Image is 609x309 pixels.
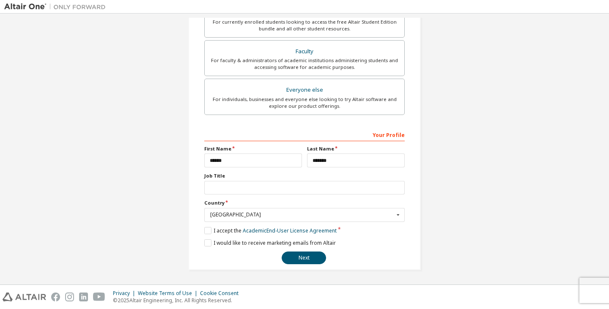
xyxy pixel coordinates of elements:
[93,293,105,301] img: youtube.svg
[210,19,399,32] div: For currently enrolled students looking to access the free Altair Student Edition bundle and all ...
[4,3,110,11] img: Altair One
[210,84,399,96] div: Everyone else
[243,227,337,234] a: Academic End-User License Agreement
[210,46,399,57] div: Faculty
[282,252,326,264] button: Next
[204,172,405,179] label: Job Title
[79,293,88,301] img: linkedin.svg
[307,145,405,152] label: Last Name
[204,128,405,141] div: Your Profile
[210,212,394,217] div: [GEOGRAPHIC_DATA]
[210,57,399,71] div: For faculty & administrators of academic institutions administering students and accessing softwa...
[113,297,244,304] p: © 2025 Altair Engineering, Inc. All Rights Reserved.
[3,293,46,301] img: altair_logo.svg
[204,145,302,152] label: First Name
[210,96,399,109] div: For individuals, businesses and everyone else looking to try Altair software and explore our prod...
[65,293,74,301] img: instagram.svg
[204,227,337,234] label: I accept the
[200,290,244,297] div: Cookie Consent
[204,239,336,246] label: I would like to receive marketing emails from Altair
[113,290,138,297] div: Privacy
[204,200,405,206] label: Country
[51,293,60,301] img: facebook.svg
[138,290,200,297] div: Website Terms of Use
